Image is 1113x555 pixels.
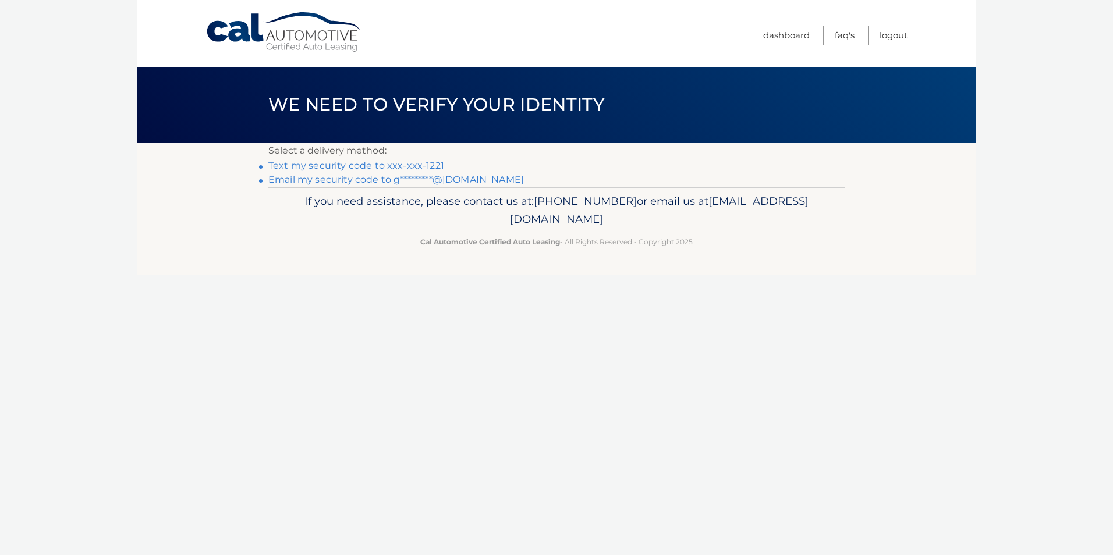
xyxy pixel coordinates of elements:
[835,26,855,45] a: FAQ's
[880,26,908,45] a: Logout
[420,237,560,246] strong: Cal Automotive Certified Auto Leasing
[205,12,363,53] a: Cal Automotive
[276,192,837,229] p: If you need assistance, please contact us at: or email us at
[268,94,604,115] span: We need to verify your identity
[534,194,637,208] span: [PHONE_NUMBER]
[276,236,837,248] p: - All Rights Reserved - Copyright 2025
[268,160,444,171] a: Text my security code to xxx-xxx-1221
[268,143,845,159] p: Select a delivery method:
[268,174,524,185] a: Email my security code to g*********@[DOMAIN_NAME]
[763,26,810,45] a: Dashboard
